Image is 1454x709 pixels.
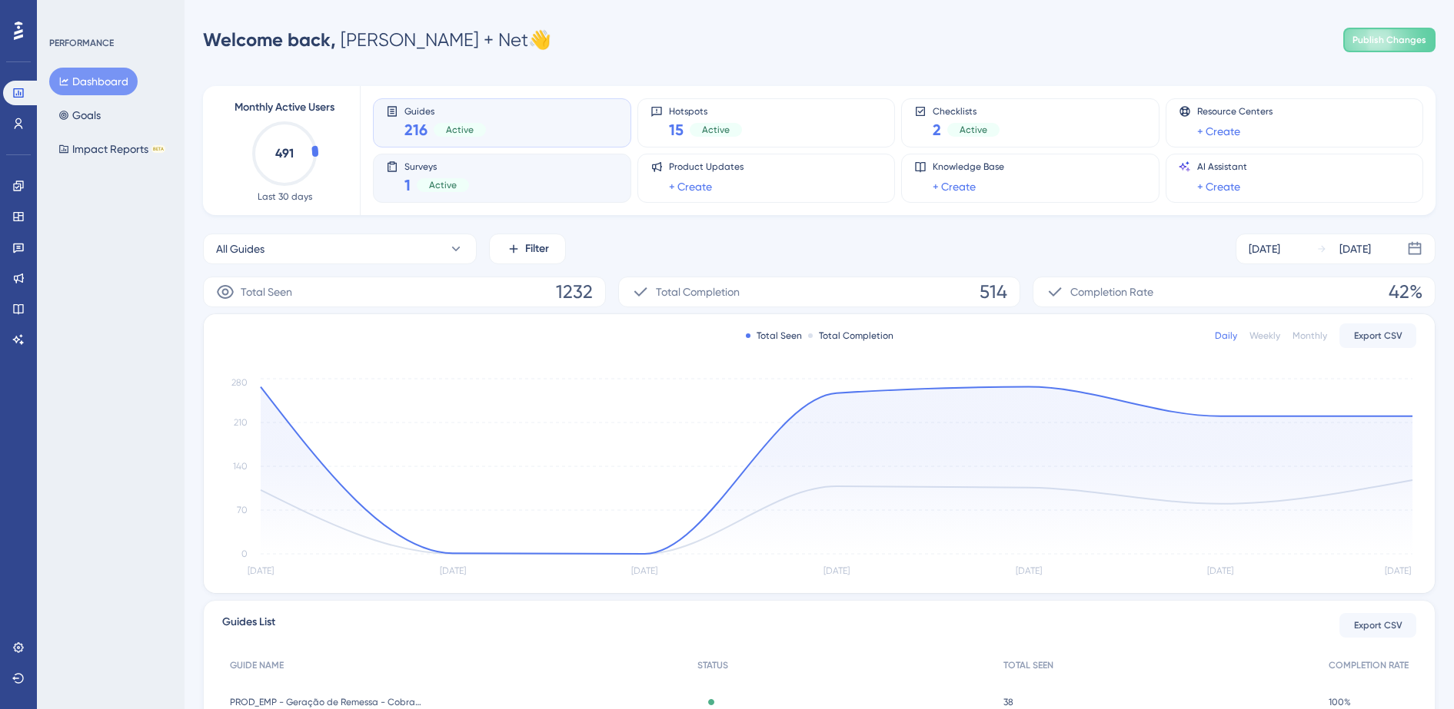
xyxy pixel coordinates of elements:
button: Filter [489,234,566,264]
div: Daily [1215,330,1237,342]
span: Total Seen [241,283,292,301]
span: Hotspots [669,105,742,116]
span: Resource Centers [1197,105,1273,118]
span: Active [960,124,987,136]
tspan: [DATE] [440,565,466,576]
span: Completion Rate [1070,283,1153,301]
button: Export CSV [1339,613,1416,638]
span: Filter [525,240,549,258]
button: Export CSV [1339,323,1416,348]
span: 42% [1389,280,1422,304]
tspan: 70 [237,505,248,515]
span: Guides [404,105,486,116]
tspan: [DATE] [631,565,657,576]
tspan: [DATE] [1385,565,1411,576]
span: Total Completion [656,283,740,301]
div: [DATE] [1249,240,1280,258]
div: Total Seen [746,330,802,342]
a: + Create [669,177,712,196]
a: + Create [1197,122,1240,141]
tspan: [DATE] [1016,565,1042,576]
span: 1232 [556,280,593,304]
span: Last 30 days [258,191,312,203]
tspan: 280 [231,377,248,388]
span: STATUS [697,659,728,671]
span: All Guides [216,240,265,258]
span: 100% [1329,696,1351,708]
span: 1 [404,174,411,196]
a: + Create [1197,177,1240,196]
span: Welcome back, [203,28,336,51]
span: GUIDE NAME [230,659,284,671]
span: Export CSV [1354,619,1402,631]
text: 491 [275,146,294,161]
span: Active [446,124,474,136]
div: Monthly [1293,330,1327,342]
button: Dashboard [49,68,138,95]
span: Guides List [222,613,275,638]
span: TOTAL SEEN [1003,659,1053,671]
button: Goals [49,101,110,129]
button: Publish Changes [1343,28,1436,52]
button: All Guides [203,234,477,264]
div: [PERSON_NAME] + Net 👋 [203,28,551,52]
span: Monthly Active Users [235,98,334,117]
span: PROD_EMP - Geração de Remessa - Cobrança [230,696,422,708]
tspan: 140 [233,461,248,472]
tspan: [DATE] [248,565,274,576]
span: 15 [669,119,684,141]
span: COMPLETION RATE [1329,659,1409,671]
span: Active [429,179,457,191]
span: Publish Changes [1353,34,1426,46]
span: Product Updates [669,161,744,173]
tspan: 210 [234,417,248,428]
span: 216 [404,119,428,141]
span: Checklists [933,105,1000,116]
span: Surveys [404,161,469,171]
span: 38 [1003,696,1013,708]
span: Export CSV [1354,330,1402,342]
tspan: [DATE] [823,565,850,576]
span: AI Assistant [1197,161,1247,173]
div: Weekly [1249,330,1280,342]
span: Active [702,124,730,136]
span: Knowledge Base [933,161,1004,173]
div: [DATE] [1339,240,1371,258]
tspan: 0 [241,548,248,559]
a: + Create [933,177,976,196]
div: BETA [151,145,165,153]
div: PERFORMANCE [49,37,114,49]
button: Impact ReportsBETA [49,135,175,163]
span: 2 [933,119,941,141]
tspan: [DATE] [1207,565,1233,576]
div: Total Completion [808,330,893,342]
span: 514 [980,280,1007,304]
